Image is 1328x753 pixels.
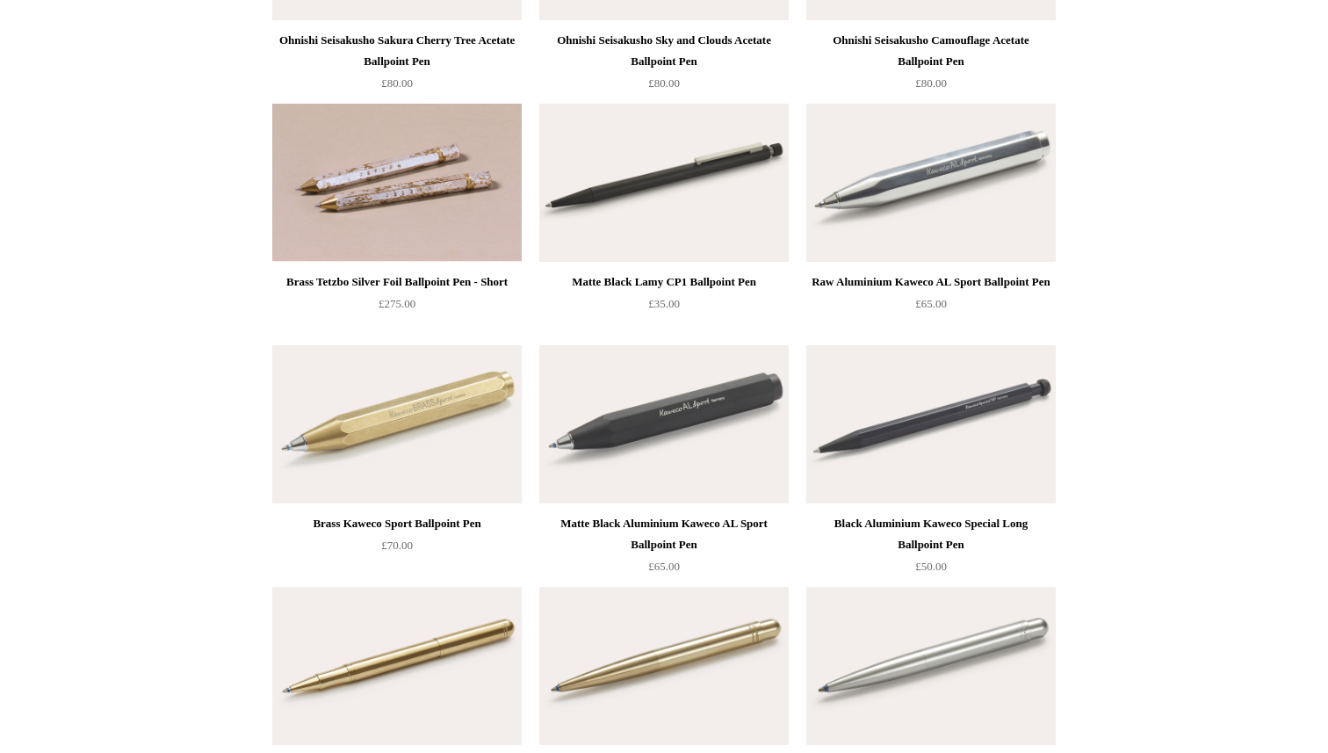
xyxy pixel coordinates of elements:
[544,272,784,293] div: Matte Black Lamy CP1 Ballpoint Pen
[272,345,522,503] img: Brass Kaweco Sport Ballpoint Pen
[272,30,522,102] a: Ohnishi Seisakusho Sakura Cherry Tree Acetate Ballpoint Pen £80.00
[277,513,517,534] div: Brass Kaweco Sport Ballpoint Pen
[811,272,1051,293] div: Raw Aluminium Kaweco AL Sport Ballpoint Pen
[806,30,1056,102] a: Ohnishi Seisakusho Camouflage Acetate Ballpoint Pen £80.00
[806,345,1056,503] a: Black Aluminium Kaweco Special Long Ballpoint Pen Black Aluminium Kaweco Special Long Ballpoint Pen
[381,76,413,90] span: £80.00
[272,104,522,262] a: Brass Tetzbo Silver Foil Ballpoint Pen - Short Brass Tetzbo Silver Foil Ballpoint Pen - Short
[277,30,517,72] div: Ohnishi Seisakusho Sakura Cherry Tree Acetate Ballpoint Pen
[539,272,789,344] a: Matte Black Lamy CP1 Ballpoint Pen £35.00
[915,560,947,573] span: £50.00
[806,513,1056,585] a: Black Aluminium Kaweco Special Long Ballpoint Pen £50.00
[806,587,1056,745] img: Silver Aluminium Kaweco Lilliput Ballpoint Pen
[379,297,415,310] span: £275.00
[539,345,789,503] a: Matte Black Aluminium Kaweco AL Sport Ballpoint Pen Matte Black Aluminium Kaweco AL Sport Ballpoi...
[272,587,522,745] img: Capped Brass Kaweco Lilliput Ballpoint Pen
[539,587,789,745] img: Brass Kaweco Lilliput Ballpoint Pen
[272,513,522,585] a: Brass Kaweco Sport Ballpoint Pen £70.00
[272,104,522,262] img: Brass Tetzbo Silver Foil Ballpoint Pen - Short
[381,539,413,552] span: £70.00
[806,345,1056,503] img: Black Aluminium Kaweco Special Long Ballpoint Pen
[806,104,1056,262] a: Raw Aluminium Kaweco AL Sport Ballpoint Pen Raw Aluminium Kaweco AL Sport Ballpoint Pen
[272,345,522,503] a: Brass Kaweco Sport Ballpoint Pen Brass Kaweco Sport Ballpoint Pen
[272,587,522,745] a: Capped Brass Kaweco Lilliput Ballpoint Pen Capped Brass Kaweco Lilliput Ballpoint Pen
[806,272,1056,344] a: Raw Aluminium Kaweco AL Sport Ballpoint Pen £65.00
[544,30,784,72] div: Ohnishi Seisakusho Sky and Clouds Acetate Ballpoint Pen
[539,104,789,262] a: Matte Black Lamy CP1 Ballpoint Pen Matte Black Lamy CP1 Ballpoint Pen
[648,76,680,90] span: £80.00
[277,272,517,293] div: Brass Tetzbo Silver Foil Ballpoint Pen - Short
[539,587,789,745] a: Brass Kaweco Lilliput Ballpoint Pen Brass Kaweco Lilliput Ballpoint Pen
[806,587,1056,745] a: Silver Aluminium Kaweco Lilliput Ballpoint Pen Silver Aluminium Kaweco Lilliput Ballpoint Pen
[539,30,789,102] a: Ohnishi Seisakusho Sky and Clouds Acetate Ballpoint Pen £80.00
[915,76,947,90] span: £80.00
[648,560,680,573] span: £65.00
[539,104,789,262] img: Matte Black Lamy CP1 Ballpoint Pen
[544,513,784,555] div: Matte Black Aluminium Kaweco AL Sport Ballpoint Pen
[539,513,789,585] a: Matte Black Aluminium Kaweco AL Sport Ballpoint Pen £65.00
[539,345,789,503] img: Matte Black Aluminium Kaweco AL Sport Ballpoint Pen
[806,104,1056,262] img: Raw Aluminium Kaweco AL Sport Ballpoint Pen
[811,513,1051,555] div: Black Aluminium Kaweco Special Long Ballpoint Pen
[915,297,947,310] span: £65.00
[272,272,522,344] a: Brass Tetzbo Silver Foil Ballpoint Pen - Short £275.00
[648,297,680,310] span: £35.00
[811,30,1051,72] div: Ohnishi Seisakusho Camouflage Acetate Ballpoint Pen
